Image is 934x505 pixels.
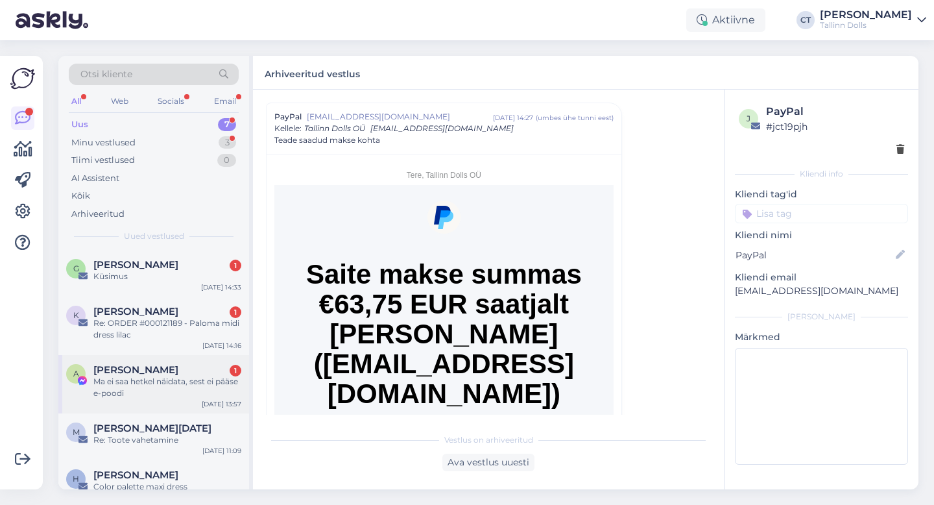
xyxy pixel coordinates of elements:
p: Märkmed [735,330,908,344]
div: 1 [230,306,241,318]
div: Küsimus [93,271,241,282]
input: Lisa tag [735,204,908,223]
div: Kliendi info [735,168,908,180]
div: AI Assistent [71,172,119,185]
p: Kliendi nimi [735,228,908,242]
div: CT [796,11,815,29]
div: ( umbes ühe tunni eest ) [536,113,614,123]
div: Color palette maxi dress [93,481,241,493]
span: Saite makse summas €63,75 EUR saatjalt [PERSON_NAME]([EMAIL_ADDRESS][DOMAIN_NAME]) [306,259,582,409]
div: 3 [219,136,236,149]
div: Tiimi vestlused [71,154,135,167]
div: Re: Toote vahetamine [93,434,241,446]
div: # jct19pjh [766,119,904,134]
div: 7 [218,118,236,131]
div: Web [108,93,131,110]
span: j [747,114,750,123]
span: Kerli Paltsmar [93,306,178,317]
span: PayPal [274,111,302,123]
div: [DATE] 13:57 [202,399,241,409]
span: Otsi kliente [80,68,132,81]
p: [EMAIL_ADDRESS][DOMAIN_NAME] [735,284,908,298]
span: G [73,264,79,273]
span: A [73,369,79,378]
a: [PERSON_NAME]Tallinn Dolls [820,10,926,31]
div: 1 [230,365,241,376]
div: Tallinn Dolls [820,20,912,31]
div: Socials [155,93,187,110]
div: Ma ei saa hetkel näidata, sest ei pääse e-poodi [93,376,241,399]
span: Maarja Raja [93,423,211,434]
img: Askly Logo [10,66,35,91]
span: Teade saadud makse kohta [274,134,380,146]
div: [DATE] 14:27 [493,113,533,123]
span: Vestlus on arhiveeritud [444,434,533,446]
img: PayPal [427,201,461,234]
label: Arhiveeritud vestlus [265,64,360,81]
p: Kliendi email [735,271,908,284]
span: M [73,427,80,437]
span: Tallinn Dolls OÜ [304,123,365,133]
div: Minu vestlused [71,136,136,149]
div: Uus [71,118,88,131]
span: Tere, Tallinn Dolls OÜ [407,171,481,180]
span: [EMAIL_ADDRESS][DOMAIN_NAME] [370,123,514,133]
span: K [73,310,79,320]
div: PayPal [766,104,904,119]
span: Abigai Peterson [93,364,178,376]
div: [PERSON_NAME] [820,10,912,20]
span: Kellele : [274,123,302,133]
div: [DATE] 11:09 [202,446,241,456]
div: Ava vestlus uuesti [442,454,534,471]
span: Greta Varb [93,259,178,271]
div: [PERSON_NAME] [735,311,908,323]
span: H [73,474,79,484]
span: Uued vestlused [124,230,184,242]
div: Re: ORDER #000121189 - Paloma midi dress lilac [93,317,241,341]
div: 0 [217,154,236,167]
p: Kliendi tag'id [735,188,908,201]
div: Email [211,93,239,110]
div: [DATE] 14:16 [202,341,241,351]
div: Aktiivne [686,8,765,32]
div: All [69,93,84,110]
div: Arhiveeritud [71,208,125,221]
span: [EMAIL_ADDRESS][DOMAIN_NAME] [307,111,493,123]
input: Lisa nimi [736,248,893,262]
span: Helina Kadak [93,469,178,481]
div: Kõik [71,190,90,203]
div: 1 [230,260,241,271]
div: [DATE] 14:33 [201,282,241,292]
